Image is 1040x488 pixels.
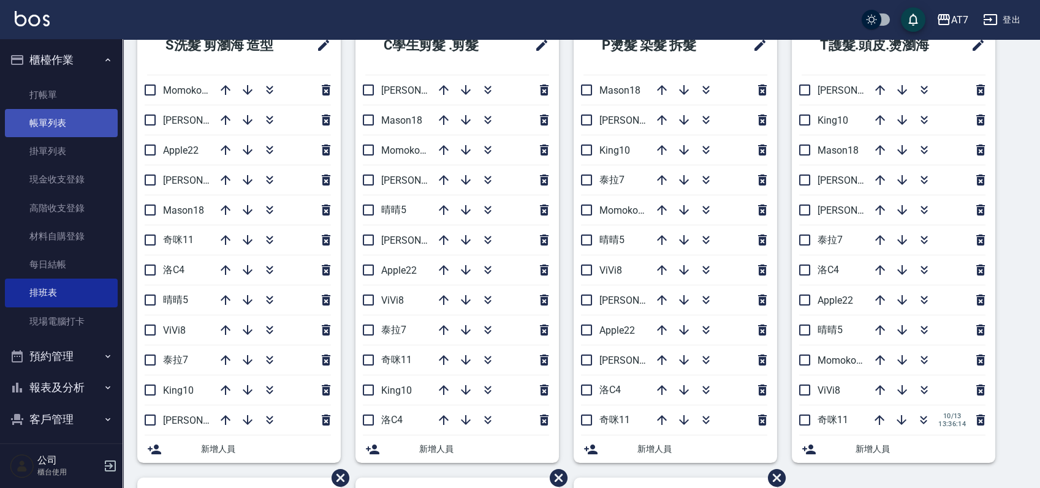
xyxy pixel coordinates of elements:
[381,324,406,336] span: 泰拉7
[599,145,630,156] span: King10
[163,415,242,426] span: [PERSON_NAME]6
[818,264,839,276] span: 洛C4
[5,404,118,435] button: 客戶管理
[599,295,678,306] span: [PERSON_NAME]2
[802,23,955,67] h2: T護髮.頭皮.燙瀏海
[818,145,859,156] span: Mason18
[381,385,412,396] span: King10
[818,175,897,186] span: [PERSON_NAME]6
[599,234,624,246] span: 晴晴5
[163,385,194,396] span: King10
[163,294,188,306] span: 晴晴5
[818,385,840,396] span: ViVi8
[978,9,1025,31] button: 登出
[381,204,406,216] span: 晴晴5
[15,11,50,26] img: Logo
[963,31,985,60] span: 修改班表的標題
[163,264,184,276] span: 洛C4
[163,325,186,336] span: ViVi8
[599,174,624,186] span: 泰拉7
[163,234,194,246] span: 奇咪11
[381,84,460,96] span: [PERSON_NAME]9
[599,414,630,426] span: 奇咪11
[5,340,118,372] button: 預約管理
[381,235,460,246] span: [PERSON_NAME]6
[163,175,242,186] span: [PERSON_NAME]2
[599,325,635,336] span: Apple22
[381,354,412,366] span: 奇咪11
[37,467,100,478] p: 櫃台使用
[856,443,985,456] span: 新增人員
[938,420,966,428] span: 13:36:14
[938,412,966,420] span: 10/13
[5,279,118,307] a: 排班表
[5,137,118,165] a: 掛單列表
[637,443,767,456] span: 新增人員
[5,194,118,222] a: 高階收支登錄
[5,109,118,137] a: 帳單列表
[309,31,331,60] span: 修改班表的標題
[147,23,300,67] h2: S洗髮 剪瀏海 造型
[137,435,341,463] div: 新增人員
[5,307,118,336] a: 現場電腦打卡
[163,354,188,366] span: 泰拉7
[5,165,118,193] a: 現金收支登錄
[818,114,848,126] span: King10
[951,12,968,28] div: AT7
[163,84,213,96] span: Momoko12
[381,295,404,306] span: ViVi8
[792,435,995,463] div: 新增人員
[5,250,118,279] a: 每日結帳
[381,175,460,186] span: [PERSON_NAME]2
[5,44,118,76] button: 櫃檯作業
[5,435,118,467] button: 員工及薪資
[10,454,34,478] img: Person
[381,145,431,156] span: Momoko12
[5,222,118,250] a: 材料自購登錄
[201,443,331,456] span: 新增人員
[365,23,512,67] h2: C學生剪髮 .剪髮
[901,7,925,32] button: save
[599,114,678,126] span: [PERSON_NAME]9
[355,435,559,463] div: 新增人員
[818,205,897,216] span: [PERSON_NAME]9
[5,372,118,404] button: 報表及分析
[818,295,853,306] span: Apple22
[599,84,640,96] span: Mason18
[583,23,730,67] h2: P燙髮 染髮 拆髮
[163,114,242,126] span: [PERSON_NAME]9
[599,384,621,396] span: 洛C4
[419,443,549,456] span: 新增人員
[574,435,777,463] div: 新增人員
[745,31,767,60] span: 修改班表的標題
[818,84,897,96] span: [PERSON_NAME]2
[932,7,973,32] button: AT7
[37,454,100,467] h5: 公司
[818,414,848,426] span: 奇咪11
[818,234,843,246] span: 泰拉7
[818,355,867,366] span: Momoko12
[381,414,403,426] span: 洛C4
[818,324,843,336] span: 晴晴5
[5,81,118,109] a: 打帳單
[599,265,622,276] span: ViVi8
[163,205,204,216] span: Mason18
[381,265,417,276] span: Apple22
[599,205,649,216] span: Momoko12
[527,31,549,60] span: 修改班表的標題
[163,145,199,156] span: Apple22
[599,355,678,366] span: [PERSON_NAME]6
[381,114,422,126] span: Mason18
